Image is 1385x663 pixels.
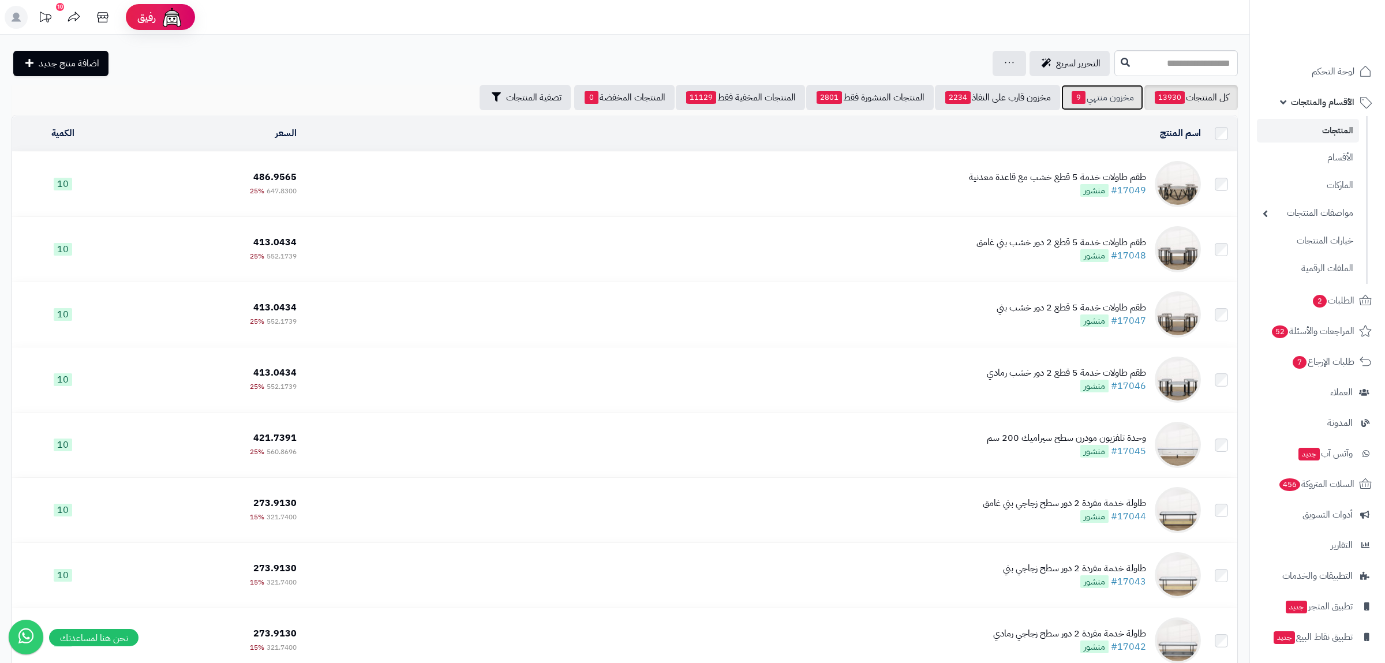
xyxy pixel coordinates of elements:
[1272,325,1288,338] span: 52
[817,91,842,104] span: 2801
[250,512,264,522] span: 15%
[275,126,297,140] a: السعر
[1257,173,1359,198] a: الماركات
[253,496,297,510] span: 273.9130
[1331,537,1353,553] span: التقارير
[1257,501,1378,529] a: أدوات التسويق
[1327,415,1353,431] span: المدونة
[676,85,805,110] a: المنتجات المخفية فقط11129
[267,316,297,327] span: 552.1739
[1257,229,1359,253] a: خيارات المنتجات
[1257,440,1378,467] a: وآتس آبجديد
[267,512,297,522] span: 321.7400
[1330,384,1353,400] span: العملاء
[1061,85,1143,110] a: مخزون منتهي9
[253,301,297,314] span: 413.0434
[1298,448,1320,460] span: جديد
[253,627,297,640] span: 273.9130
[1003,562,1146,575] div: طاولة خدمة مفردة 2 دور سطح زجاجي بني
[1160,126,1201,140] a: اسم المنتج
[267,381,297,392] span: 552.1739
[987,432,1146,445] div: وحدة تلفزيون مودرن سطح سيراميك 200 سم
[1030,51,1110,76] a: التحرير لسريع
[983,497,1146,510] div: طاولة خدمة مفردة 2 دور سطح زجاجي بني غامق
[686,91,716,104] span: 11129
[54,178,72,190] span: 10
[1080,575,1109,588] span: منشور
[1257,409,1378,437] a: المدونة
[1257,593,1378,620] a: تطبيق المتجرجديد
[1278,476,1354,492] span: السلات المتروكة
[267,447,297,457] span: 560.8696
[54,634,72,647] span: 10
[250,447,264,457] span: 25%
[160,6,184,29] img: ai-face.png
[1111,183,1146,197] a: #17049
[1155,226,1201,272] img: طقم طاولات خدمة 5 قطع 2 دور خشب بني غامق
[1155,422,1201,468] img: وحدة تلفزيون مودرن سطح سيراميك 200 سم
[1257,287,1378,314] a: الطلبات2
[1257,58,1378,85] a: لوحة التحكم
[54,504,72,516] span: 10
[1111,640,1146,654] a: #17042
[1257,145,1359,170] a: الأقسام
[51,126,74,140] a: الكمية
[1257,317,1378,345] a: المراجعات والأسئلة52
[1279,478,1300,491] span: 456
[969,171,1146,184] div: طقم طاولات خدمة 5 قطع خشب مع قاعدة معدنية
[1111,444,1146,458] a: #17045
[1293,356,1307,369] span: 7
[250,316,264,327] span: 25%
[56,3,64,11] div: 10
[267,186,297,196] span: 647.8300
[1272,629,1353,645] span: تطبيق نقاط البيع
[250,642,264,653] span: 15%
[1080,249,1109,262] span: منشور
[935,85,1060,110] a: مخزون قارب على النفاذ2234
[1056,57,1100,70] span: التحرير لسريع
[39,57,99,70] span: اضافة منتج جديد
[1080,184,1109,197] span: منشور
[31,6,59,32] a: تحديثات المنصة
[54,373,72,386] span: 10
[1302,507,1353,523] span: أدوات التسويق
[585,91,598,104] span: 0
[987,366,1146,380] div: طقم طاولات خدمة 5 قطع 2 دور خشب رمادي
[1257,119,1359,143] a: المنتجات
[267,577,297,587] span: 321.7400
[253,561,297,575] span: 273.9130
[267,251,297,261] span: 552.1739
[1155,487,1201,533] img: طاولة خدمة مفردة 2 دور سطح زجاجي بني غامق
[1257,470,1378,498] a: السلات المتروكة456
[253,366,297,380] span: 413.0434
[997,301,1146,314] div: طقم طاولات خدمة 5 قطع 2 دور خشب بني
[250,381,264,392] span: 25%
[1155,161,1201,207] img: طقم طاولات خدمة 5 قطع خشب مع قاعدة معدنية
[1285,598,1353,615] span: تطبيق المتجر
[54,243,72,256] span: 10
[1257,379,1378,406] a: العملاء
[1274,631,1295,644] span: جديد
[1313,295,1327,308] span: 2
[1072,91,1085,104] span: 9
[993,627,1146,640] div: طاولة خدمة مفردة 2 دور سطح زجاجي رمادي
[480,85,571,110] button: تصفية المنتجات
[54,439,72,451] span: 10
[250,577,264,587] span: 15%
[1292,354,1354,370] span: طلبات الإرجاع
[806,85,934,110] a: المنتجات المنشورة فقط2801
[1312,63,1354,80] span: لوحة التحكم
[1111,379,1146,393] a: #17046
[1257,201,1359,226] a: مواصفات المنتجات
[250,251,264,261] span: 25%
[1080,314,1109,327] span: منشور
[13,51,108,76] a: اضافة منتج جديد
[1257,562,1378,590] a: التطبيقات والخدمات
[54,308,72,321] span: 10
[1111,314,1146,328] a: #17047
[1155,357,1201,403] img: طقم طاولات خدمة 5 قطع 2 دور خشب رمادي
[1080,380,1109,392] span: منشور
[54,569,72,582] span: 10
[253,431,297,445] span: 421.7391
[1257,623,1378,651] a: تطبيق نقاط البيعجديد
